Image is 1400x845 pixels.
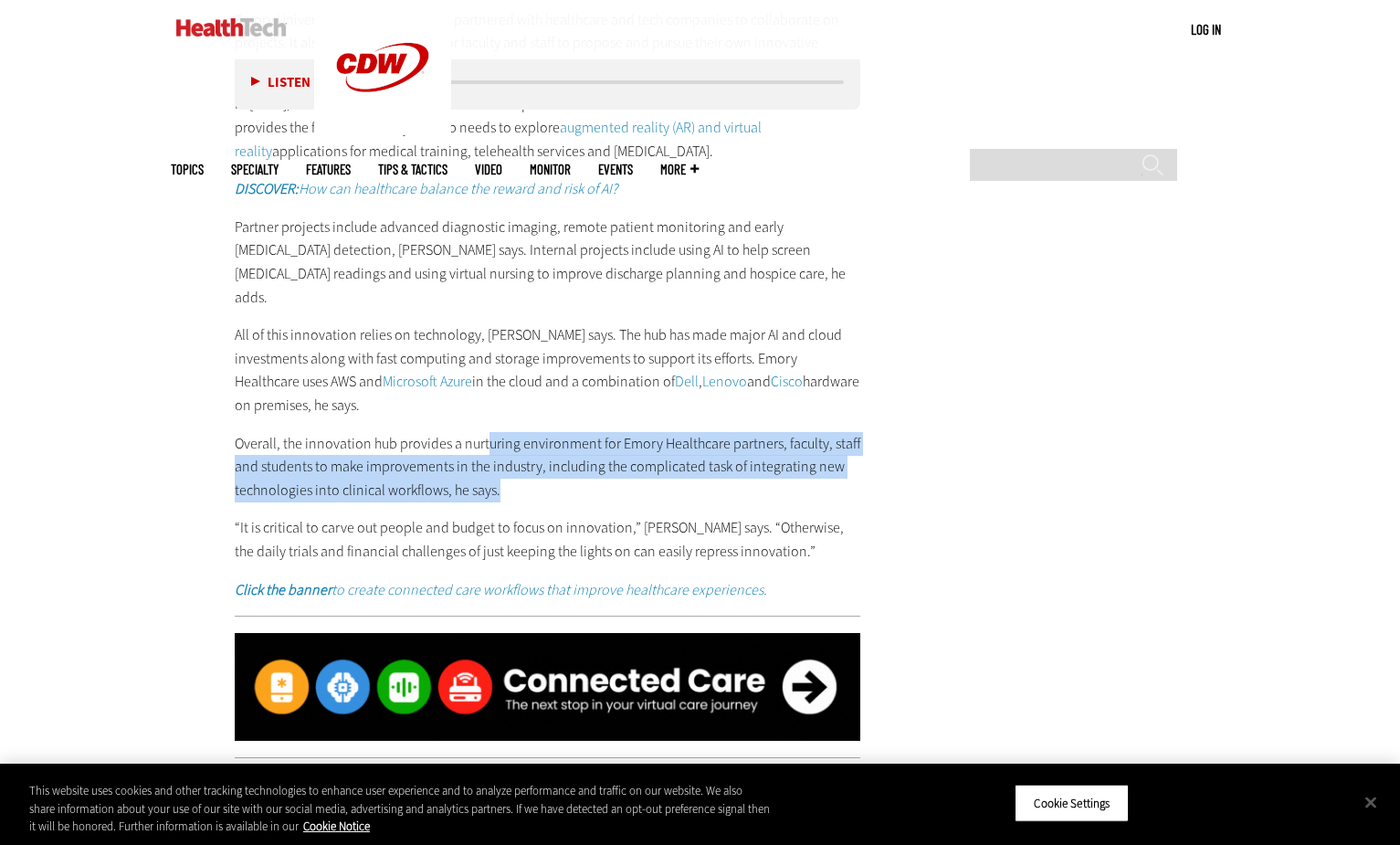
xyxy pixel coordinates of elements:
[1191,20,1221,39] div: User menu
[314,121,451,140] a: CDW
[171,163,204,176] span: Topics
[235,580,767,599] a: Click the bannerto create connected care workflows that improve healthcare experiences.
[231,163,279,176] span: Specialty
[771,372,803,391] a: Cisco
[383,372,472,391] a: Microsoft Azure
[306,163,351,176] a: Features
[1351,782,1391,822] button: Close
[675,372,699,391] a: Dell
[530,163,571,176] a: MonITor
[235,580,767,599] em: to create connected care workflows that improve healthcare experiences.
[29,782,770,836] div: This website uses cookies and other tracking technologies to enhance user experience and to analy...
[235,516,861,563] p: “It is critical to carve out people and budget to focus on innovation,” [PERSON_NAME] says. “Othe...
[235,580,332,599] strong: Click the banner
[702,372,747,391] a: Lenovo
[475,163,502,176] a: Video
[235,216,861,309] p: Partner projects include advanced diagnostic imaging, remote patient monitoring and early [MEDICA...
[598,163,633,176] a: Events
[235,432,861,502] p: Overall, the innovation hub provides a nurturing environment for Emory Healthcare partners, facul...
[235,633,861,741] img: HT-connected care-animated-2024-next stop-desktop
[378,163,447,176] a: Tips & Tactics
[303,819,370,834] a: More information about your privacy
[1015,784,1129,822] button: Cookie Settings
[1191,21,1221,37] a: Log in
[235,323,861,417] p: All of this innovation relies on technology, [PERSON_NAME] says. The hub has made major AI and cl...
[176,18,287,37] img: Home
[660,163,699,176] span: More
